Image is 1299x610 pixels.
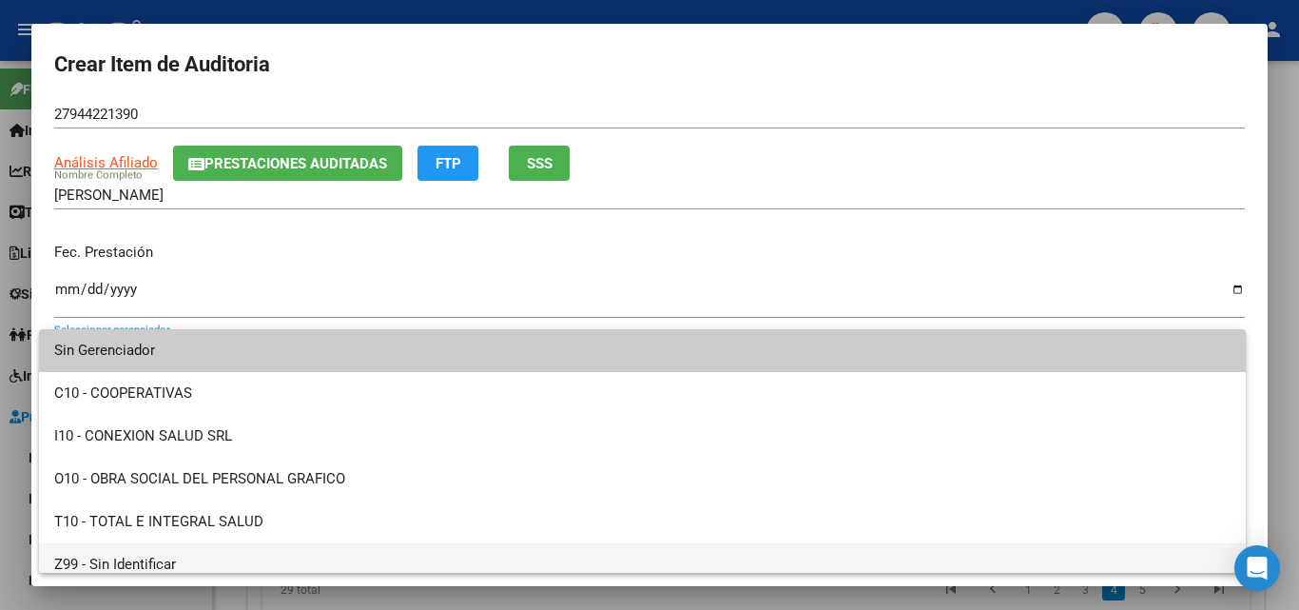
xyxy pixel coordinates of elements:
[54,543,1231,586] span: Z99 - Sin Identificar
[54,415,1231,458] span: I10 - CONEXION SALUD SRL
[54,329,1231,372] span: Sin Gerenciador
[1234,545,1280,591] div: Open Intercom Messenger
[54,458,1231,501] span: O10 - OBRA SOCIAL DEL PERSONAL GRAFICO
[54,501,1231,543] span: T10 - TOTAL E INTEGRAL SALUD
[54,372,1231,415] span: C10 - COOPERATIVAS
